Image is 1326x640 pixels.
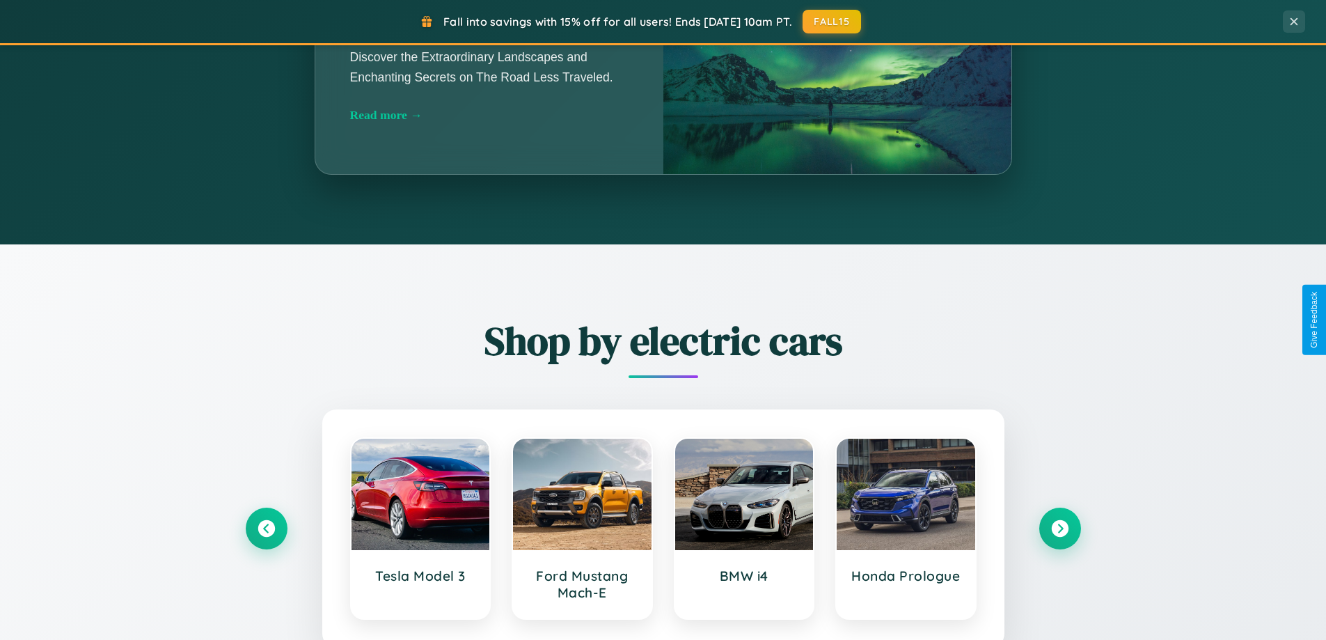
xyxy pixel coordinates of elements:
[246,314,1081,368] h2: Shop by electric cars
[803,10,861,33] button: FALL15
[851,568,961,584] h3: Honda Prologue
[527,568,638,601] h3: Ford Mustang Mach-E
[350,108,629,123] div: Read more →
[350,47,629,86] p: Discover the Extraordinary Landscapes and Enchanting Secrets on The Road Less Traveled.
[443,15,792,29] span: Fall into savings with 15% off for all users! Ends [DATE] 10am PT.
[1309,292,1319,348] div: Give Feedback
[689,568,800,584] h3: BMW i4
[365,568,476,584] h3: Tesla Model 3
